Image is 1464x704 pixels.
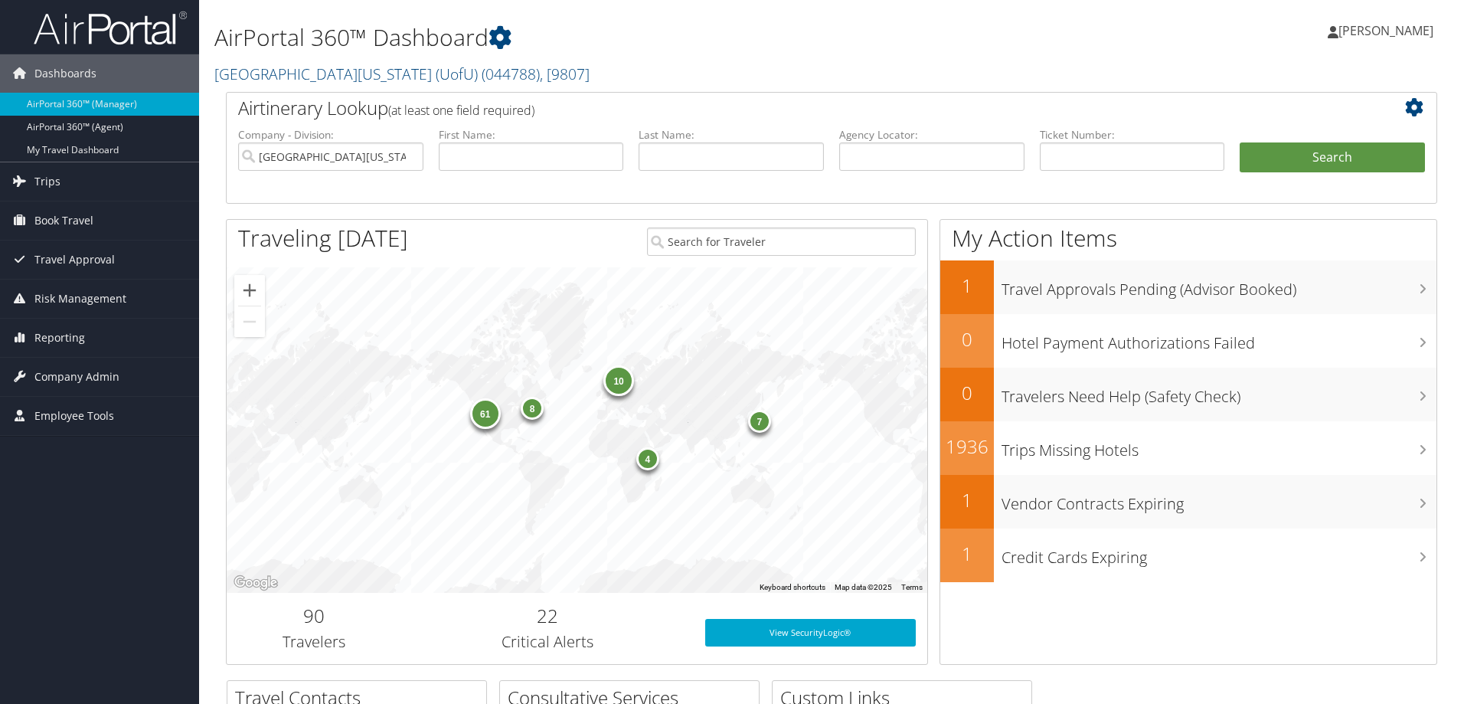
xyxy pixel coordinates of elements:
[1002,432,1436,461] h3: Trips Missing Hotels
[1338,22,1433,39] span: [PERSON_NAME]
[230,573,281,593] img: Google
[940,380,994,406] h2: 0
[748,410,771,433] div: 7
[470,398,501,429] div: 61
[214,64,590,84] a: [GEOGRAPHIC_DATA][US_STATE] (UofU)
[34,241,115,279] span: Travel Approval
[34,54,96,93] span: Dashboards
[238,127,423,142] label: Company - Division:
[647,228,916,256] input: Search for Traveler
[1002,378,1436,408] h3: Travelers Need Help (Safety Check)
[940,273,994,299] h2: 1
[521,396,544,419] div: 8
[34,162,60,201] span: Trips
[34,280,126,318] span: Risk Management
[238,222,408,254] h1: Traveling [DATE]
[413,631,682,653] h3: Critical Alerts
[34,201,93,240] span: Book Travel
[238,95,1324,121] h2: Airtinerary Lookup
[940,222,1436,254] h1: My Action Items
[34,358,119,396] span: Company Admin
[214,21,1038,54] h1: AirPortal 360™ Dashboard
[230,573,281,593] a: Open this area in Google Maps (opens a new window)
[1002,271,1436,300] h3: Travel Approvals Pending (Advisor Booked)
[238,631,391,653] h3: Travelers
[940,541,994,567] h2: 1
[482,64,540,84] span: ( 044788 )
[940,475,1436,529] a: 1Vendor Contracts Expiring
[234,275,265,306] button: Zoom in
[603,365,634,396] div: 10
[413,603,682,629] h2: 22
[940,326,994,352] h2: 0
[705,619,916,647] a: View SecurityLogic®
[940,421,1436,475] a: 1936Trips Missing Hotels
[34,397,114,435] span: Employee Tools
[34,319,85,357] span: Reporting
[34,10,187,46] img: airportal-logo.png
[835,583,892,591] span: Map data ©2025
[1002,325,1436,354] h3: Hotel Payment Authorizations Failed
[940,260,1436,314] a: 1Travel Approvals Pending (Advisor Booked)
[1240,142,1425,173] button: Search
[940,434,994,460] h2: 1936
[639,127,824,142] label: Last Name:
[940,368,1436,421] a: 0Travelers Need Help (Safety Check)
[636,447,659,470] div: 4
[540,64,590,84] span: , [ 9807 ]
[760,582,825,593] button: Keyboard shortcuts
[238,603,391,629] h2: 90
[1328,8,1449,54] a: [PERSON_NAME]
[940,314,1436,368] a: 0Hotel Payment Authorizations Failed
[439,127,624,142] label: First Name:
[901,583,923,591] a: Terms (opens in new tab)
[1002,486,1436,515] h3: Vendor Contracts Expiring
[388,102,534,119] span: (at least one field required)
[1040,127,1225,142] label: Ticket Number:
[839,127,1024,142] label: Agency Locator:
[1002,539,1436,568] h3: Credit Cards Expiring
[940,487,994,513] h2: 1
[234,306,265,337] button: Zoom out
[940,529,1436,582] a: 1Credit Cards Expiring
